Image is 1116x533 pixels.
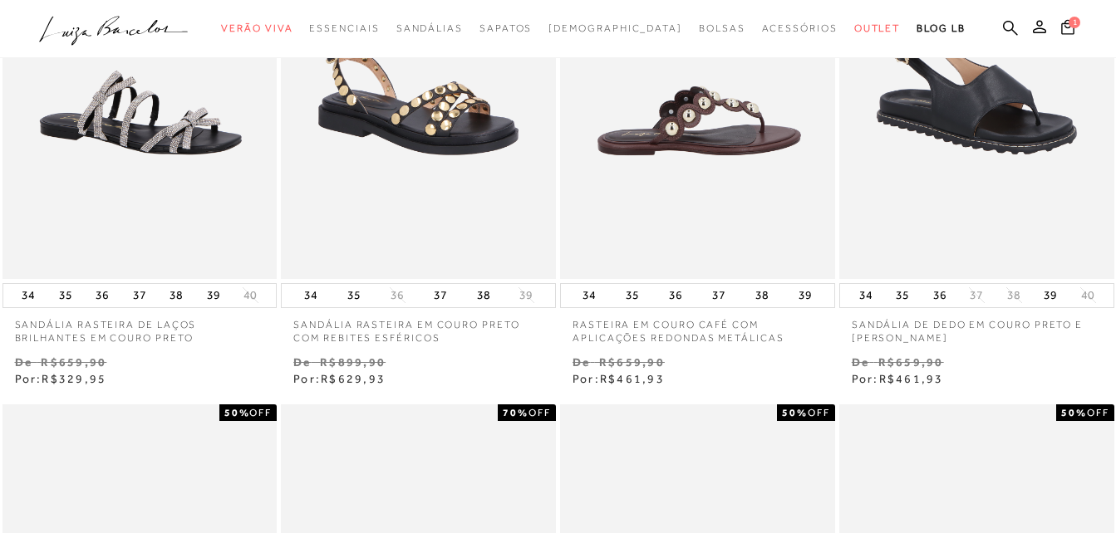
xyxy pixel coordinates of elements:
button: 39 [1039,284,1062,307]
span: Outlet [854,22,901,34]
span: OFF [249,407,272,418]
small: R$659,90 [599,355,665,369]
a: categoryNavScreenReaderText [396,13,463,44]
span: Por: [573,372,665,385]
span: Por: [15,372,107,385]
button: 40 [1076,287,1099,303]
a: SANDÁLIA RASTEIRA EM COURO PRETO COM REBITES ESFÉRICOS [281,308,556,346]
small: R$899,90 [320,355,386,369]
button: 35 [891,284,914,307]
small: R$659,90 [878,355,944,369]
span: Sandálias [396,22,463,34]
button: 37 [128,284,151,307]
strong: 50% [782,407,808,418]
span: BLOG LB [917,22,965,34]
a: categoryNavScreenReaderText [699,13,745,44]
a: categoryNavScreenReaderText [762,13,838,44]
span: Acessórios [762,22,838,34]
button: 39 [202,284,225,307]
button: 35 [621,284,644,307]
span: Por: [852,372,944,385]
button: 1 [1056,18,1079,41]
span: Sapatos [479,22,532,34]
a: categoryNavScreenReaderText [309,13,379,44]
span: Verão Viva [221,22,293,34]
span: Por: [293,372,386,385]
button: 34 [578,284,601,307]
span: R$329,95 [42,372,106,385]
a: RASTEIRA EM COURO CAFÉ COM APLICAÇÕES REDONDAS METÁLICAS [560,308,835,346]
span: Essenciais [309,22,379,34]
small: De [293,355,311,369]
span: 1 [1069,17,1080,28]
strong: 70% [503,407,529,418]
button: 35 [54,284,77,307]
span: OFF [1087,407,1109,418]
button: 36 [664,284,687,307]
button: 37 [429,284,452,307]
small: De [15,355,32,369]
small: R$659,90 [41,355,106,369]
button: 39 [794,284,817,307]
span: R$629,93 [321,372,386,385]
a: SANDÁLIA DE DEDO EM COURO PRETO E [PERSON_NAME] [839,308,1114,346]
a: SANDÁLIA RASTEIRA DE LAÇOS BRILHANTES EM COURO PRETO [2,308,278,346]
span: R$461,93 [600,372,665,385]
button: 40 [238,287,262,303]
strong: 50% [224,407,250,418]
button: 34 [854,284,878,307]
button: 39 [514,287,538,303]
button: 37 [707,284,730,307]
small: De [573,355,590,369]
span: Bolsas [699,22,745,34]
button: 36 [928,284,951,307]
button: 38 [1002,287,1025,303]
button: 37 [965,287,988,303]
a: categoryNavScreenReaderText [479,13,532,44]
span: OFF [808,407,830,418]
span: OFF [529,407,551,418]
a: categoryNavScreenReaderText [854,13,901,44]
button: 34 [17,284,40,307]
button: 34 [299,284,322,307]
a: categoryNavScreenReaderText [221,13,293,44]
button: 36 [386,287,409,303]
button: 38 [165,284,188,307]
span: R$461,93 [879,372,944,385]
button: 35 [342,284,366,307]
a: noSubCategoriesText [548,13,682,44]
span: [DEMOGRAPHIC_DATA] [548,22,682,34]
button: 36 [91,284,114,307]
button: 38 [750,284,774,307]
a: BLOG LB [917,13,965,44]
strong: 50% [1061,407,1087,418]
button: 38 [472,284,495,307]
small: De [852,355,869,369]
